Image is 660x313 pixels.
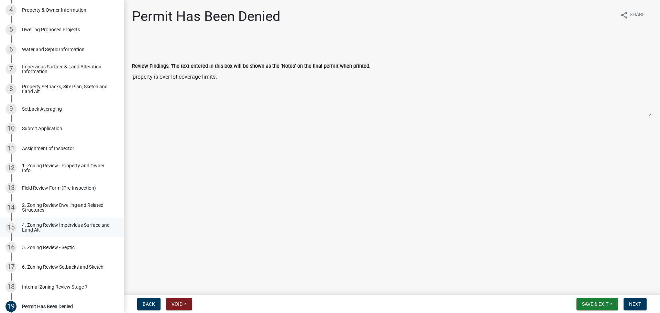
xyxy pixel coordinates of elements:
[5,143,16,154] div: 11
[615,8,650,22] button: shareShare
[5,24,16,35] div: 5
[5,222,16,233] div: 15
[5,123,16,134] div: 10
[5,83,16,94] div: 8
[5,281,16,292] div: 18
[22,203,113,212] div: 2. Zoning Review Dwelling and Related Structures
[22,284,88,289] div: Internal Zoning Review Stage 7
[166,298,192,310] button: Void
[22,64,113,74] div: Impervious Surface & Land Alteration Information
[22,84,113,94] div: Property Setbacks, Site Plan, Sketch and Land Alt
[5,202,16,213] div: 14
[22,126,62,131] div: Submit Application
[22,107,62,111] div: Setback Averaging
[143,301,155,307] span: Back
[5,261,16,272] div: 17
[132,8,280,25] h1: Permit Has Been Denied
[172,301,183,307] span: Void
[5,301,16,312] div: 19
[576,298,618,310] button: Save & Exit
[620,11,628,19] i: share
[5,182,16,193] div: 13
[22,304,73,309] div: Permit Has Been Denied
[22,245,75,250] div: 5. Zoning Review - Septic
[22,163,113,173] div: 1. Zoning Review - Property and Owner Info
[5,103,16,114] div: 9
[5,242,16,253] div: 16
[132,70,652,117] textarea: property is over lot coverage limits.
[132,64,371,69] label: Review Findings, The text entered in this box will be shown as the 'Notes' on the final permit wh...
[22,146,74,151] div: Assignment of Inspector
[5,44,16,55] div: 6
[5,163,16,174] div: 12
[630,11,645,19] span: Share
[22,47,85,52] div: Water and Septic Information
[22,27,80,32] div: Dwelling Proposed Projects
[22,223,113,232] div: 4. Zoning Review Impervious Surface and Land Alt
[582,301,608,307] span: Save & Exit
[5,64,16,75] div: 7
[137,298,161,310] button: Back
[22,8,86,12] div: Property & Owner Information
[624,298,647,310] button: Next
[629,301,641,307] span: Next
[22,186,96,190] div: Field Review Form (Pre-Inspection)
[22,265,103,269] div: 6. Zoning Review Setbacks and Sketch
[5,4,16,15] div: 4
